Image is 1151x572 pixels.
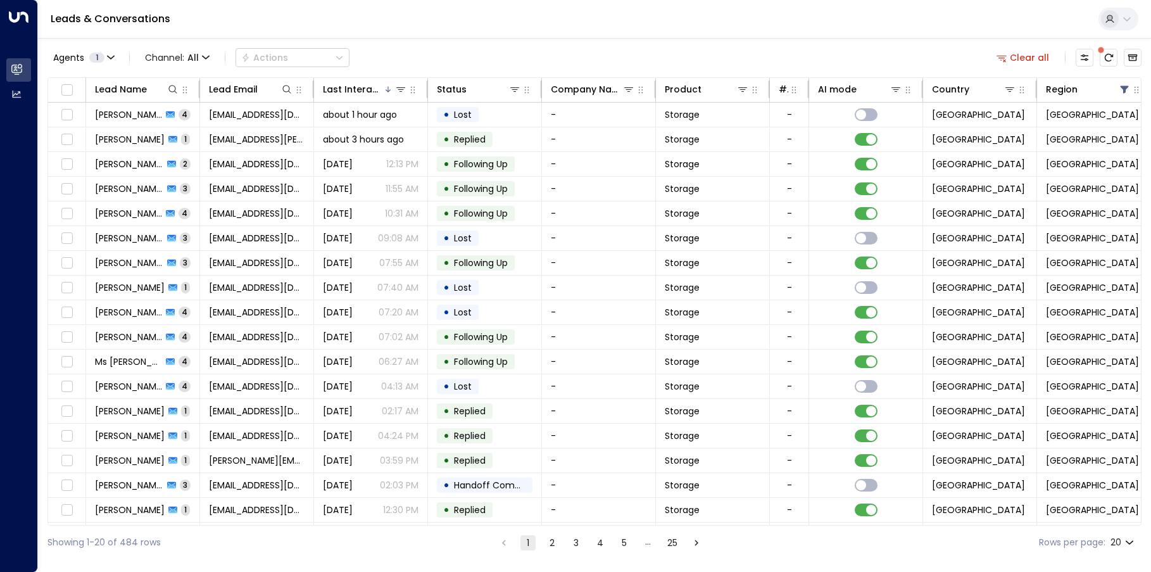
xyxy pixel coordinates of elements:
[665,133,700,146] span: Storage
[542,127,656,151] td: -
[209,331,305,343] span: Jamiedean1970@gmail.com
[1046,479,1139,492] span: Shropshire
[1046,504,1139,516] span: Shropshire
[454,355,508,368] span: Following Up
[779,82,802,97] div: # of people
[542,177,656,201] td: -
[443,178,450,200] div: •
[443,351,450,372] div: •
[95,355,162,368] span: Ms M Silmon
[1039,536,1105,549] label: Rows per page:
[787,108,792,121] div: -
[187,53,199,63] span: All
[323,355,353,368] span: Yesterday
[443,400,450,422] div: •
[179,356,191,367] span: 4
[95,82,179,97] div: Lead Name
[665,535,680,550] button: Go to page 25
[542,226,656,250] td: -
[1124,49,1142,67] button: Archived Leads
[443,425,450,447] div: •
[209,281,305,294] span: fiona_raffan123@hotmail.com
[443,326,450,348] div: •
[932,207,1025,220] span: United Kingdom
[454,281,472,294] span: Lost
[443,153,450,175] div: •
[665,405,700,417] span: Storage
[59,82,75,98] span: Toggle select all
[181,282,190,293] span: 1
[323,331,353,343] span: Yesterday
[787,355,792,368] div: -
[665,82,701,97] div: Product
[551,82,635,97] div: Company Name
[787,257,792,269] div: -
[991,49,1055,67] button: Clear all
[787,133,792,146] div: -
[454,182,508,195] span: Following Up
[542,523,656,547] td: -
[323,207,353,220] span: Yesterday
[51,11,170,26] a: Leads & Conversations
[787,182,792,195] div: -
[443,129,450,150] div: •
[932,405,1025,417] span: United Kingdom
[59,107,75,123] span: Toggle select row
[665,429,700,442] span: Storage
[95,306,162,319] span: Carole Rolinson
[932,82,1016,97] div: Country
[180,158,191,169] span: 2
[443,302,450,323] div: •
[1046,158,1139,170] span: Shropshire
[323,405,353,417] span: Yesterday
[932,429,1025,442] span: United Kingdom
[59,404,75,419] span: Toggle select row
[209,380,305,393] span: danharvey123@outlook.com
[665,355,700,368] span: Storage
[1046,108,1139,121] span: Shropshire
[209,504,305,516] span: alfie1919@hotmail.co.uk
[95,454,165,467] span: Kirsten Walton
[181,405,190,416] span: 1
[59,231,75,246] span: Toggle select row
[454,306,472,319] span: Lost
[323,380,353,393] span: Yesterday
[95,82,147,97] div: Lead Name
[1046,454,1139,467] span: Shropshire
[787,207,792,220] div: -
[542,276,656,300] td: -
[544,535,560,550] button: Go to page 2
[89,53,104,63] span: 1
[209,182,305,195] span: kimberleydavies30@hotmail.com
[787,380,792,393] div: -
[95,232,163,245] span: Sarah Appleby
[932,331,1025,343] span: United Kingdom
[542,399,656,423] td: -
[542,103,656,127] td: -
[1046,405,1139,417] span: Shropshire
[542,448,656,473] td: -
[323,479,353,492] span: Sep 11, 2025
[236,48,349,67] div: Button group with a nested menu
[665,454,700,467] span: Storage
[323,133,404,146] span: about 3 hours ago
[932,182,1025,195] span: United Kingdom
[665,479,700,492] span: Storage
[437,82,467,97] div: Status
[542,325,656,349] td: -
[665,380,700,393] span: Storage
[47,536,161,549] div: Showing 1-20 of 484 rows
[377,281,418,294] p: 07:40 AM
[454,331,508,343] span: Following Up
[569,535,584,550] button: Go to page 3
[323,82,407,97] div: Last Interacted
[787,158,792,170] div: -
[1046,257,1139,269] span: Shropshire
[542,424,656,448] td: -
[1046,281,1139,294] span: Shropshire
[665,281,700,294] span: Storage
[641,535,656,550] div: …
[209,108,305,121] span: loopsdavies67@yahoo.com
[59,329,75,345] span: Toggle select row
[59,478,75,493] span: Toggle select row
